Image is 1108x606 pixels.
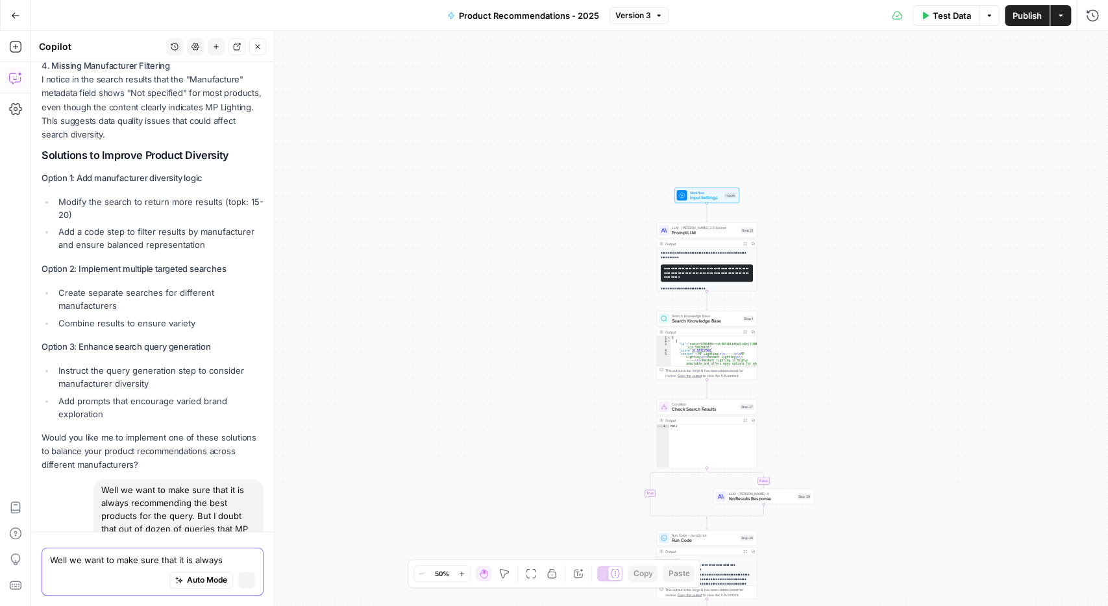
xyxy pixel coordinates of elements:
[656,399,757,468] div: ConditionCheck Search ResultsStep 27Outputnull
[740,404,754,410] div: Step 27
[657,339,671,343] div: 2
[728,491,794,496] span: LLM · [PERSON_NAME] 4
[615,10,651,21] span: Version 3
[665,368,754,378] div: This output is too large & has been abbreviated for review. to view the full content.
[672,537,737,544] span: Run Code
[667,339,671,343] span: Toggle code folding, rows 2 through 22
[55,394,264,420] li: Add prompts that encourage varied brand exploration
[796,494,811,500] div: Step 28
[665,549,739,554] div: Output
[609,7,669,24] button: Version 3
[665,241,739,247] div: Output
[743,316,754,322] div: Step 1
[740,535,754,541] div: Step 26
[42,60,170,71] strong: 4. Missing Manufacturer Filtering
[1005,5,1050,26] button: Publish
[42,341,210,352] strong: Option 3: Enhance search query generation
[1013,9,1042,22] span: Publish
[650,468,707,519] g: Edge from step_27 to step_27-conditional-end
[42,263,226,274] strong: Option 2: Implement multiple targeted searches
[55,364,264,390] li: Instruct the query generation step to consider manufacturer diversity
[713,489,814,504] div: LLM · [PERSON_NAME] 4No Results ResponseStep 28
[656,311,757,380] div: Search Knowledge BaseSearch Knowledge BaseStep 1Output[ { "id":"vsdid:5786406:rid:EDlUKLbfQe3-bDx...
[55,195,264,221] li: Modify the search to return more results (topk: 15-20)
[435,568,449,579] span: 50%
[707,504,764,519] g: Edge from step_28 to step_27-conditional-end
[665,330,739,335] div: Output
[689,195,722,201] span: Input Settings
[667,336,671,339] span: Toggle code folding, rows 1 through 70
[672,406,737,413] span: Check Search Results
[42,431,264,472] p: Would you like me to implement one of these solutions to balance your product recommendations acr...
[677,374,702,378] span: Copy the output
[668,568,689,579] span: Paste
[677,593,702,597] span: Copy the output
[707,468,765,488] g: Edge from step_27 to step_28
[187,574,227,586] span: Auto Mode
[42,149,264,162] h2: Solutions to Improve Product Diversity
[706,518,708,530] g: Edge from step_27-conditional-end to step_26
[672,230,738,236] span: Prompt LLM
[663,565,695,582] button: Paste
[706,380,708,398] g: Edge from step_1 to step_27
[672,318,740,324] span: Search Knowledge Base
[665,587,754,598] div: This output is too large & has been abbreviated for review. to view the full content.
[169,572,233,588] button: Auto Mode
[689,190,722,195] span: Workflow
[672,225,738,230] span: LLM · [PERSON_NAME] 3.5 Sonnet
[42,173,203,183] strong: Option 1: Add manufacturer diversity logic
[657,352,671,430] div: 5
[55,286,264,312] li: Create separate searches for different manufacturers
[55,225,264,251] li: Add a code step to filter results by manufacturer and ensure balanced representation
[706,203,708,222] g: Edge from start to step_21
[913,5,979,26] button: Test Data
[724,193,737,199] div: Inputs
[672,402,737,407] span: Condition
[657,336,671,339] div: 1
[672,533,737,538] span: Run Code · JavaScript
[93,479,264,552] div: Well we want to make sure that it is always recommending the best products for the query. But I d...
[439,5,607,26] button: Product Recommendations - 2025
[657,343,671,349] div: 3
[706,291,708,310] g: Edge from step_21 to step_1
[633,568,652,579] span: Copy
[657,424,669,428] div: 1
[39,40,162,53] div: Copilot
[657,349,671,352] div: 4
[933,9,971,22] span: Test Data
[672,313,740,319] span: Search Knowledge Base
[55,317,264,330] li: Combine results to ensure variety
[656,188,757,203] div: WorkflowInput SettingsInputs
[741,228,754,234] div: Step 21
[628,565,658,582] button: Copy
[665,418,739,423] div: Output
[728,496,794,502] span: No Results Response
[459,9,599,22] span: Product Recommendations - 2025
[42,59,264,141] p: I notice in the search results that the "Manufacture" metadata field shows "Not specified" for mo...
